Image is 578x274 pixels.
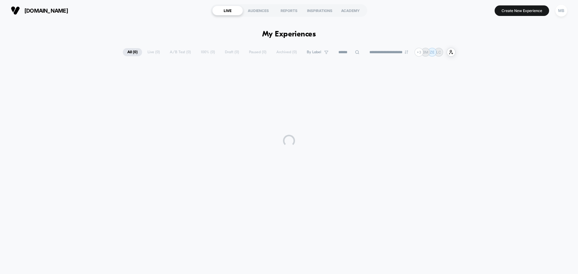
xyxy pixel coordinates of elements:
div: LIVE [212,6,243,15]
img: end [405,50,408,54]
div: ACADEMY [335,6,366,15]
div: AUDIENCES [243,6,274,15]
div: INSPIRATIONS [304,6,335,15]
h1: My Experiences [262,30,316,39]
p: LC [436,50,441,54]
p: BM [423,50,428,54]
span: All ( 0 ) [123,48,142,56]
span: By Label [307,50,321,54]
div: REPORTS [274,6,304,15]
button: [DOMAIN_NAME] [9,6,70,15]
p: ZE [430,50,434,54]
button: Create New Experience [495,5,549,16]
div: MB [555,5,567,17]
div: + 3 [415,48,423,57]
button: MB [554,5,569,17]
span: [DOMAIN_NAME] [24,8,68,14]
img: Visually logo [11,6,20,15]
